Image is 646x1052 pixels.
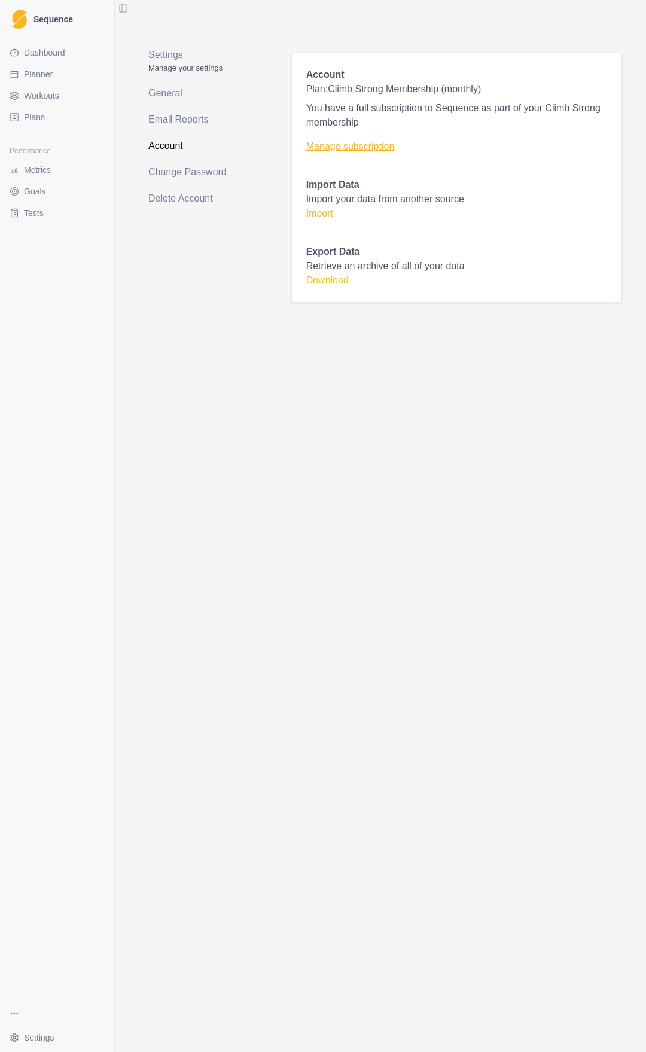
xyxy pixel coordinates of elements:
[5,203,109,222] a: Tests
[24,185,46,197] span: Goals
[306,275,349,285] a: Download
[306,139,607,154] a: Manage subscription
[306,192,607,206] p: Import your data from another source
[148,110,239,129] a: Email Reports
[5,1028,109,1047] button: Settings
[306,101,607,130] p: You have a full subscription to Sequence as part of your Climb Strong membership
[5,108,109,127] a: Plans
[12,10,27,29] img: Logo
[306,178,607,192] p: Import Data
[33,15,73,23] span: Sequence
[5,160,109,179] a: Metrics
[148,48,239,62] p: Settings
[148,62,239,74] p: Manage your settings
[306,68,607,82] p: Account
[24,47,65,59] span: Dashboard
[24,111,45,123] span: Plans
[148,136,239,155] a: Account
[5,5,109,33] a: LogoSequence
[5,65,109,84] a: Planner
[148,84,239,103] a: General
[5,43,109,62] a: Dashboard
[5,141,109,160] div: Performance
[24,207,44,219] span: Tests
[24,90,59,102] span: Workouts
[24,68,53,80] span: Planner
[24,164,51,176] span: Metrics
[306,245,607,259] p: Export Data
[5,182,109,201] a: Goals
[5,86,109,105] a: Workouts
[148,189,239,208] a: Delete Account
[148,163,239,182] a: Change Password
[306,208,333,218] a: Import
[306,259,607,273] p: Retrieve an archive of all of your data
[306,82,607,96] p: Plan: Climb Strong Membership (monthly)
